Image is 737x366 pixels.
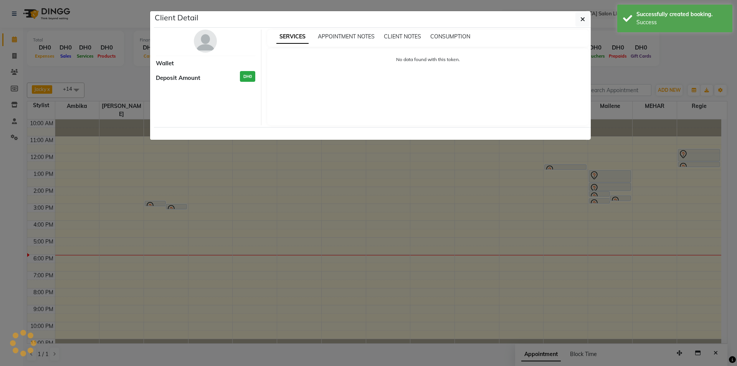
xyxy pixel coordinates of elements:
span: SERVICES [276,30,309,44]
h3: DH0 [240,71,255,82]
span: Deposit Amount [156,74,200,83]
span: CONSUMPTION [430,33,470,40]
div: Successfully created booking. [636,10,727,18]
h5: Client Detail [155,12,198,23]
span: CLIENT NOTES [384,33,421,40]
p: No data found with this token. [275,56,582,63]
img: avatar [194,30,217,53]
div: Success [636,18,727,26]
span: Wallet [156,59,174,68]
span: APPOINTMENT NOTES [318,33,375,40]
